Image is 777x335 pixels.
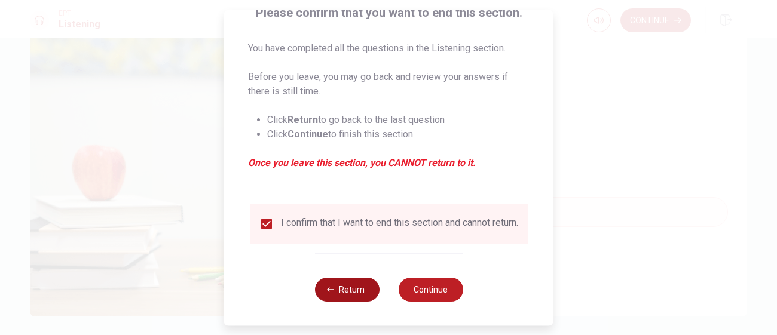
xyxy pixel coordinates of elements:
strong: Continue [287,128,328,140]
p: You have completed all the questions in the Listening section. [248,41,530,56]
strong: Return [287,114,318,125]
em: Once you leave this section, you CANNOT return to it. [248,156,530,170]
button: Return [314,278,379,302]
p: Before you leave, you may go back and review your answers if there is still time. [248,70,530,99]
div: I confirm that I want to end this section and cannot return. [281,217,518,231]
li: Click to finish this section. [267,127,530,142]
li: Click to go back to the last question [267,113,530,127]
button: Continue [398,278,463,302]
